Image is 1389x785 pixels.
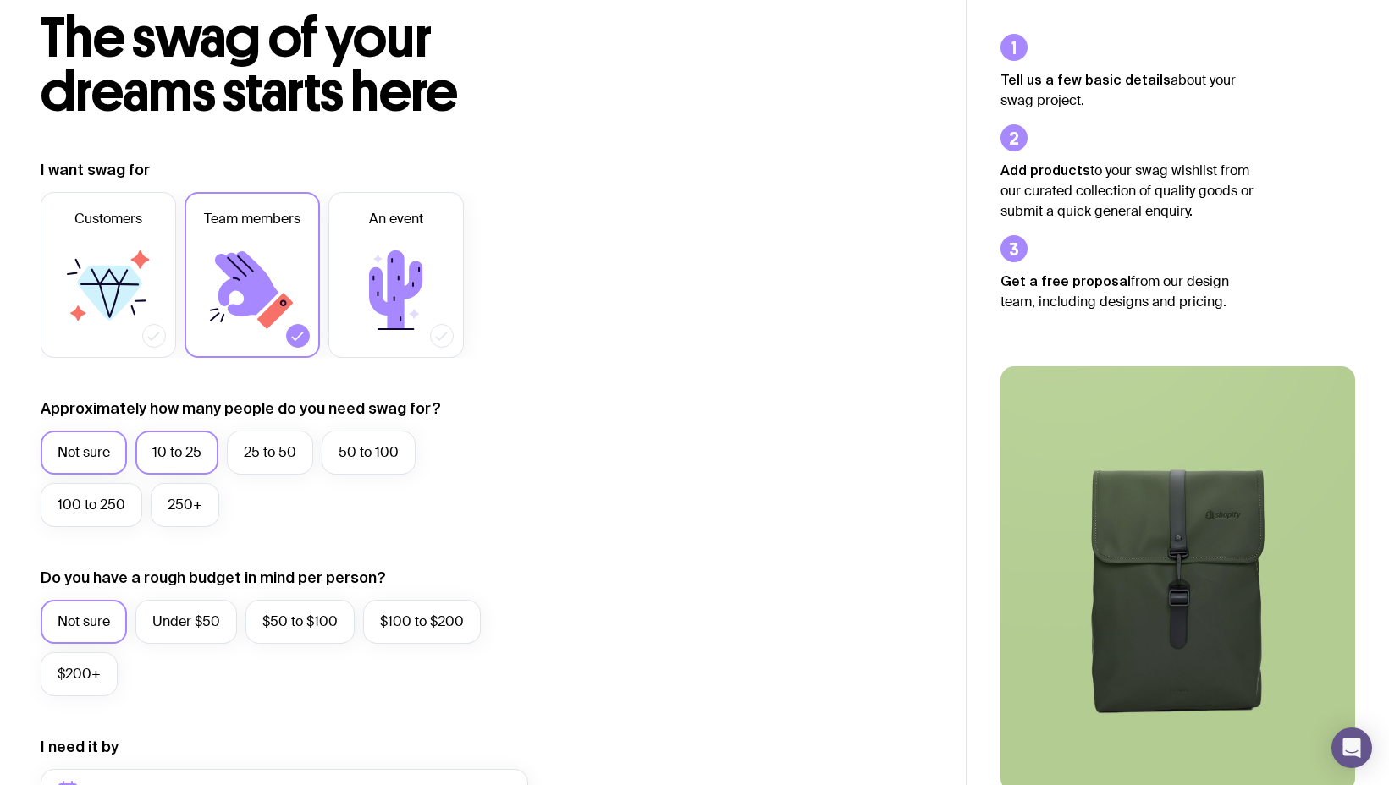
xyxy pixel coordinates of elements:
strong: Tell us a few basic details [1000,72,1171,87]
label: 50 to 100 [322,431,416,475]
label: $200+ [41,652,118,696]
label: Do you have a rough budget in mind per person? [41,568,386,588]
label: I want swag for [41,160,150,180]
label: $100 to $200 [363,600,481,644]
p: from our design team, including designs and pricing. [1000,271,1254,312]
label: 10 to 25 [135,431,218,475]
label: Approximately how many people do you need swag for? [41,398,441,419]
span: An event [369,209,423,229]
label: $50 to $100 [245,600,355,644]
div: Open Intercom Messenger [1331,727,1372,768]
label: 250+ [151,483,219,527]
label: Not sure [41,431,127,475]
p: to your swag wishlist from our curated collection of quality goods or submit a quick general enqu... [1000,160,1254,222]
label: Under $50 [135,600,237,644]
strong: Add products [1000,162,1090,178]
strong: Get a free proposal [1000,273,1131,288]
label: 25 to 50 [227,431,313,475]
label: 100 to 250 [41,483,142,527]
span: Team members [204,209,300,229]
span: Customers [74,209,142,229]
p: about your swag project. [1000,69,1254,111]
label: I need it by [41,737,119,757]
label: Not sure [41,600,127,644]
span: The swag of your dreams starts here [41,4,458,125]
